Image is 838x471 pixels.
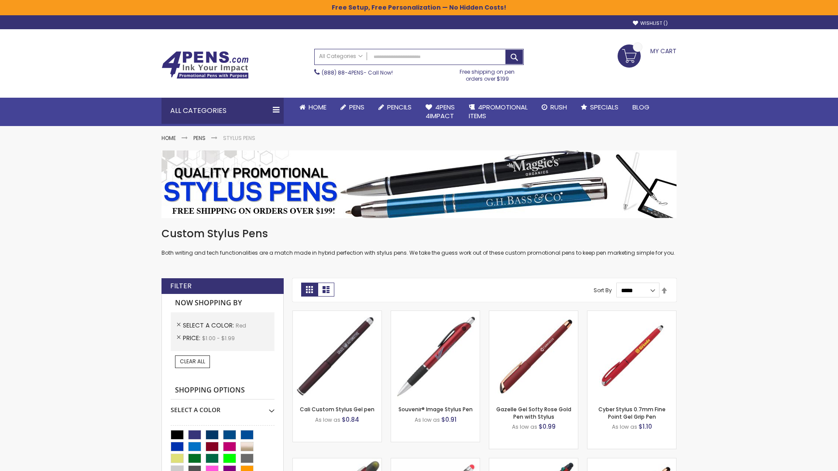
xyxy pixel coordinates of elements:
span: Home [309,102,326,112]
span: Pencils [387,102,412,112]
span: $1.00 - $1.99 [202,334,235,342]
span: All Categories [319,53,363,60]
div: All Categories [161,98,284,124]
a: Pencils [371,98,419,117]
span: Rush [550,102,567,112]
strong: Now Shopping by [171,294,275,312]
strong: Filter [170,281,192,291]
span: $1.10 [639,422,652,431]
a: Specials [574,98,625,117]
span: Clear All [180,358,205,365]
a: Islander Softy Gel with Stylus - ColorJet Imprint-Red [391,458,480,465]
a: Gazelle Gel Softy Rose Gold Pen with Stylus [496,406,571,420]
span: Pens [349,102,364,112]
a: Pens [333,98,371,117]
strong: Stylus Pens [223,134,255,142]
a: Souvenir® Image Stylus Pen [398,406,473,413]
span: Select A Color [183,321,236,330]
img: 4Pens Custom Pens and Promotional Products [161,51,249,79]
div: Free shipping on pen orders over $199 [451,65,524,82]
a: Rush [535,98,574,117]
a: 4Pens4impact [419,98,462,126]
span: Specials [590,102,618,112]
a: Pens [193,134,206,142]
a: Cali Custom Stylus Gel pen-Red [293,311,381,318]
a: Home [292,98,333,117]
img: Stylus Pens [161,150,677,218]
h1: Custom Stylus Pens [161,227,677,241]
img: Souvenir® Image Stylus Pen-Red [391,311,480,399]
a: Cali Custom Stylus Gel pen [300,406,374,413]
span: Price [183,334,202,342]
a: Cyber Stylus 0.7mm Fine Point Gel Grip Pen [598,406,666,420]
a: (888) 88-4PENS [322,69,364,76]
a: Cyber Stylus 0.7mm Fine Point Gel Grip Pen-Red [587,311,676,318]
a: Orbitor 4 Color Assorted Ink Metallic Stylus Pens-Red [489,458,578,465]
strong: Grid [301,283,318,297]
span: 4PROMOTIONAL ITEMS [469,102,528,120]
span: Blog [632,102,649,112]
span: $0.99 [539,422,556,431]
a: Souvenir® Jalan Highlighter Stylus Pen Combo-Red [293,458,381,465]
img: Cyber Stylus 0.7mm Fine Point Gel Grip Pen-Red [587,311,676,399]
a: Home [161,134,176,142]
a: Clear All [175,355,210,368]
div: Select A Color [171,399,275,414]
span: 4Pens 4impact [426,102,455,120]
span: As low as [415,416,440,423]
label: Sort By [594,287,612,294]
a: All Categories [315,49,367,64]
a: Blog [625,98,656,117]
div: Both writing and tech functionalities are a match made in hybrid perfection with stylus pens. We ... [161,227,677,257]
span: As low as [612,423,637,430]
a: Souvenir® Image Stylus Pen-Red [391,311,480,318]
strong: Shopping Options [171,381,275,400]
a: Gazelle Gel Softy Rose Gold Pen with Stylus - ColorJet-Red [587,458,676,465]
a: Wishlist [633,20,668,27]
span: - Call Now! [322,69,393,76]
span: $0.91 [441,415,457,424]
img: Gazelle Gel Softy Rose Gold Pen with Stylus-Red [489,311,578,399]
span: As low as [315,416,340,423]
a: 4PROMOTIONALITEMS [462,98,535,126]
a: Gazelle Gel Softy Rose Gold Pen with Stylus-Red [489,311,578,318]
img: Cali Custom Stylus Gel pen-Red [293,311,381,399]
span: $0.84 [342,415,359,424]
span: As low as [512,423,537,430]
span: Red [236,322,246,329]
